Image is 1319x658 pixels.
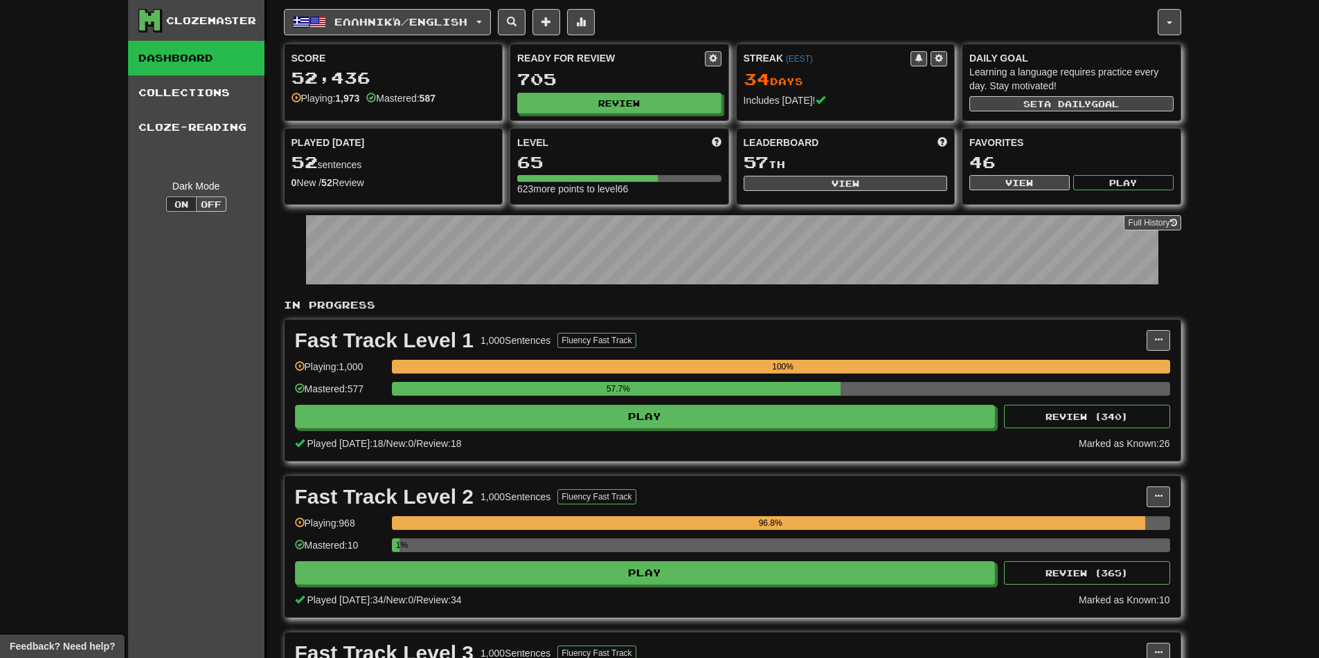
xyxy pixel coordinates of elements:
[517,182,721,196] div: 623 more points to level 66
[1044,99,1091,109] span: a daily
[128,75,264,110] a: Collections
[416,594,461,605] span: Review: 34
[744,136,819,149] span: Leaderboard
[517,71,721,88] div: 705
[937,136,947,149] span: This week in points, UTC
[1004,405,1170,428] button: Review (340)
[366,91,436,105] div: Mastered:
[295,516,385,539] div: Playing: 968
[396,538,400,552] div: 1%
[295,330,474,351] div: Fast Track Level 1
[307,438,383,449] span: Played [DATE]: 18
[1124,215,1181,230] a: Full History
[969,65,1174,93] div: Learning a language requires practice every day. Stay motivated!
[969,175,1070,190] button: View
[386,438,414,449] span: New: 0
[712,136,721,149] span: Score more points to level up
[557,489,636,504] button: Fluency Fast Track
[335,93,359,104] strong: 1,973
[744,154,948,172] div: th
[291,91,360,105] div: Playing:
[517,136,548,149] span: Level
[969,96,1174,111] button: Seta dailygoal
[517,51,705,65] div: Ready for Review
[413,594,416,605] span: /
[295,561,996,585] button: Play
[295,405,996,428] button: Play
[128,41,264,75] a: Dashboard
[166,197,197,212] button: On
[744,71,948,89] div: Day s
[295,486,474,507] div: Fast Track Level 2
[517,93,721,113] button: Review
[396,516,1145,530] div: 96.8%
[969,154,1174,171] div: 46
[498,9,526,35] button: Search sentences
[291,51,496,65] div: Score
[386,594,414,605] span: New: 0
[307,594,383,605] span: Played [DATE]: 34
[416,438,461,449] span: Review: 18
[744,69,770,89] span: 34
[295,360,385,383] div: Playing: 1,000
[334,16,467,28] span: Ελληνικά / English
[384,594,386,605] span: /
[295,538,385,561] div: Mastered: 10
[309,299,325,311] span: Pr
[786,54,813,64] a: (EEST)
[1079,437,1170,450] div: Marked as Known: 26
[744,176,948,191] button: View
[196,197,226,212] button: Off
[309,299,375,311] span: ogress
[166,14,256,28] div: Clozemaster
[291,136,365,149] span: Played [DATE]
[291,176,496,190] div: New / Review
[557,333,636,348] button: Fluency Fast Track
[1073,175,1174,190] button: Play
[291,152,318,172] span: 52
[284,299,375,311] span: In
[138,179,254,193] div: Dark Mode
[481,490,550,504] div: 1,000 Sentences
[295,382,385,405] div: Mastered: 577
[291,177,297,188] strong: 0
[744,152,769,172] span: 57
[744,51,911,65] div: Streak
[1004,561,1170,585] button: Review (365)
[481,333,550,347] div: 1,000 Sentences
[532,9,560,35] button: Add sentence to collection
[1079,593,1170,607] div: Marked as Known: 10
[321,177,332,188] strong: 52
[517,154,721,171] div: 65
[396,360,1170,374] div: 100%
[744,93,948,107] div: Includes [DATE]!
[969,136,1174,149] div: Favorites
[396,382,841,396] div: 57.7%
[291,69,496,86] div: 52,436
[291,154,496,172] div: sentences
[567,9,595,35] button: More stats
[10,639,115,653] span: Open feedback widget
[969,51,1174,65] div: Daily Goal
[284,9,491,35] button: Ελληνικά/English
[128,110,264,145] a: Cloze-Reading
[420,93,436,104] strong: 587
[384,438,386,449] span: /
[413,438,416,449] span: /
